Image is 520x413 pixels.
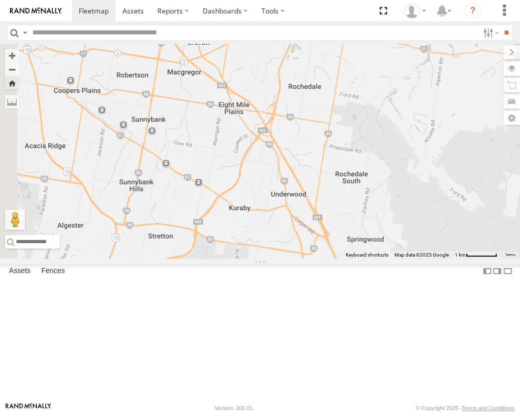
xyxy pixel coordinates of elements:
[5,49,19,62] button: Zoom in
[5,403,51,413] a: Visit our Website
[492,264,502,278] label: Dock Summary Table to the Right
[465,3,481,19] i: ?
[415,405,515,411] div: © Copyright 2025 -
[452,252,500,259] button: Map scale: 1 km per 59 pixels
[346,252,389,259] button: Keyboard shortcuts
[5,62,19,76] button: Zoom out
[455,252,466,258] span: 1 km
[5,95,19,109] label: Measure
[400,3,429,18] div: Fraser Heaton
[5,210,25,230] button: Drag Pegman onto the map to open Street View
[215,405,253,411] div: Version: 305.01
[482,264,492,278] label: Dock Summary Table to the Left
[5,76,19,90] button: Zoom Home
[10,7,62,14] img: rand-logo.svg
[394,252,449,258] span: Map data ©2025 Google
[21,25,29,40] label: Search Query
[4,264,35,278] label: Assets
[503,111,520,125] label: Map Settings
[479,25,501,40] label: Search Filter Options
[503,264,513,278] label: Hide Summary Table
[36,264,70,278] label: Fences
[462,405,515,411] a: Terms and Conditions
[505,253,516,257] a: Terms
